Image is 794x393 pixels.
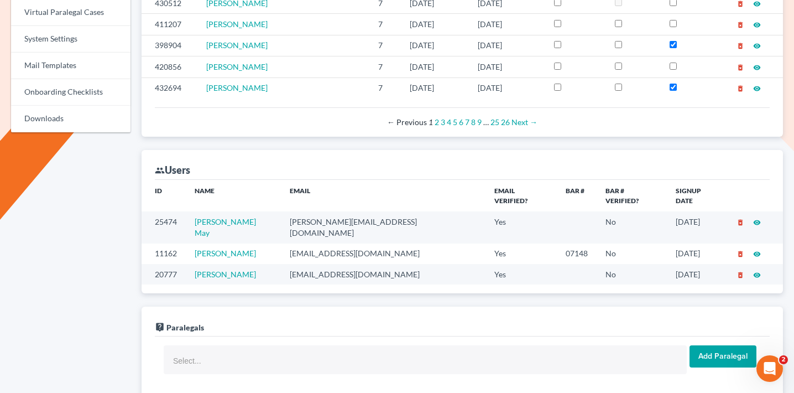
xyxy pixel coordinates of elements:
td: 07148 [557,244,597,264]
td: [EMAIL_ADDRESS][DOMAIN_NAME] [281,244,485,264]
a: Page 8 [471,117,476,127]
i: visibility [753,271,761,279]
td: [DATE] [667,211,728,243]
a: delete_forever [736,249,744,258]
div: Users [155,163,190,177]
th: Name [186,180,281,211]
a: Page 25 [490,117,499,127]
a: delete_forever [736,40,744,50]
span: 2 [779,355,788,364]
th: ID [142,180,186,211]
em: Page 1 [429,117,433,127]
a: visibility [753,62,761,71]
a: delete_forever [736,83,744,92]
a: [PERSON_NAME] [206,62,268,71]
a: Page 5 [453,117,457,127]
a: Page 7 [465,117,469,127]
a: delete_forever [736,217,744,226]
td: 20777 [142,264,186,285]
a: System Settings [11,26,130,53]
a: visibility [753,40,761,50]
td: [DATE] [401,14,469,35]
i: visibility [753,250,761,258]
a: Page 26 [501,117,510,127]
iframe: Intercom live chat [756,355,783,382]
span: … [483,117,489,127]
input: Add Paralegal [689,345,756,368]
td: [DATE] [401,35,469,56]
td: [DATE] [401,77,469,99]
a: Page 6 [459,117,463,127]
td: 7 [369,77,400,99]
a: [PERSON_NAME] [195,270,256,279]
a: delete_forever [736,270,744,279]
a: visibility [753,217,761,226]
i: delete_forever [736,21,744,29]
i: visibility [753,64,761,71]
a: Onboarding Checklists [11,79,130,106]
a: [PERSON_NAME] [206,19,268,29]
td: No [597,244,667,264]
a: Page 4 [447,117,451,127]
a: delete_forever [736,19,744,29]
a: [PERSON_NAME] [195,249,256,258]
i: visibility [753,42,761,50]
span: Paralegals [166,323,204,332]
td: Yes [485,211,557,243]
th: Signup Date [667,180,728,211]
a: visibility [753,270,761,279]
a: Page 9 [477,117,482,127]
td: [DATE] [469,77,545,99]
a: Mail Templates [11,53,130,79]
td: [DATE] [667,264,728,285]
i: delete_forever [736,271,744,279]
td: [DATE] [469,56,545,77]
a: Downloads [11,106,130,132]
th: Bar # Verified? [597,180,667,211]
i: group [155,166,165,175]
i: live_help [155,322,165,332]
a: Page 2 [435,117,439,127]
td: 11162 [142,244,186,264]
td: Yes [485,264,557,285]
th: Email [281,180,485,211]
td: [DATE] [469,35,545,56]
td: 420856 [142,56,197,77]
td: 7 [369,35,400,56]
td: [PERSON_NAME][EMAIL_ADDRESS][DOMAIN_NAME] [281,211,485,243]
td: 411207 [142,14,197,35]
i: delete_forever [736,219,744,226]
td: [DATE] [401,56,469,77]
i: delete_forever [736,42,744,50]
td: 7 [369,14,400,35]
i: visibility [753,21,761,29]
a: [PERSON_NAME] [206,83,268,92]
div: Pagination [164,117,761,128]
a: visibility [753,83,761,92]
a: Next page [511,117,537,127]
th: Email Verified? [485,180,557,211]
i: delete_forever [736,64,744,71]
td: [EMAIL_ADDRESS][DOMAIN_NAME] [281,264,485,285]
td: [DATE] [667,244,728,264]
th: Bar # [557,180,597,211]
td: 7 [369,56,400,77]
a: visibility [753,19,761,29]
i: delete_forever [736,250,744,258]
td: 398904 [142,35,197,56]
a: [PERSON_NAME] May [195,217,256,237]
td: Yes [485,244,557,264]
a: delete_forever [736,62,744,71]
a: [PERSON_NAME] [206,40,268,50]
a: Page 3 [441,117,445,127]
i: delete_forever [736,85,744,92]
td: No [597,211,667,243]
td: 432694 [142,77,197,99]
i: visibility [753,85,761,92]
i: visibility [753,219,761,226]
td: 25474 [142,211,186,243]
td: No [597,264,667,285]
